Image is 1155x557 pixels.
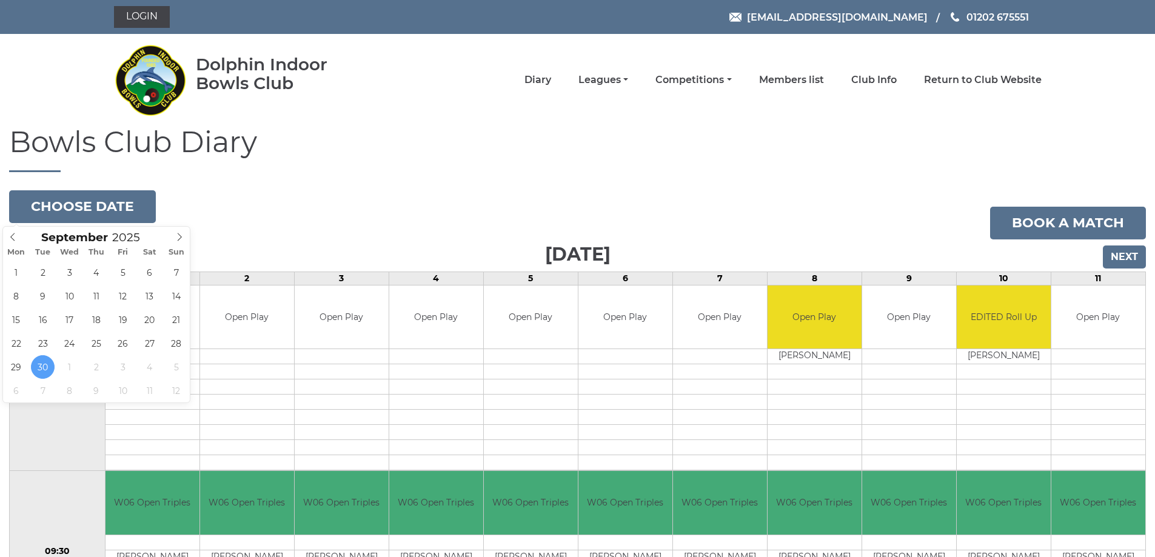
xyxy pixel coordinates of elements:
td: 5 [483,272,578,285]
img: Phone us [951,12,959,22]
div: Dolphin Indoor Bowls Club [196,55,366,93]
td: W06 Open Triples [389,471,483,535]
span: September 16, 2025 [31,308,55,332]
span: September 19, 2025 [111,308,135,332]
span: September 23, 2025 [31,332,55,355]
h1: Bowls Club Diary [9,126,1146,172]
td: Open Play [578,285,672,349]
td: 3 [294,272,389,285]
td: 11 [1051,272,1145,285]
span: September 24, 2025 [58,332,81,355]
span: Scroll to increment [41,232,108,244]
span: September 17, 2025 [58,308,81,332]
td: W06 Open Triples [200,471,294,535]
td: [PERSON_NAME] [768,349,862,364]
td: Open Play [768,285,862,349]
a: Members list [759,73,824,87]
a: Diary [524,73,551,87]
td: 4 [389,272,483,285]
span: September 6, 2025 [138,261,161,284]
span: October 10, 2025 [111,379,135,402]
span: September 7, 2025 [164,261,188,284]
td: W06 Open Triples [295,471,389,535]
span: September 3, 2025 [58,261,81,284]
span: October 5, 2025 [164,355,188,379]
span: September 26, 2025 [111,332,135,355]
td: 10 [956,272,1051,285]
span: September 10, 2025 [58,284,81,308]
td: W06 Open Triples [105,471,199,535]
span: September 9, 2025 [31,284,55,308]
input: Scroll to increment [108,230,155,244]
a: Club Info [851,73,897,87]
span: October 8, 2025 [58,379,81,402]
td: 6 [578,272,672,285]
span: October 2, 2025 [84,355,108,379]
td: Open Play [484,285,578,349]
span: September 5, 2025 [111,261,135,284]
span: September 8, 2025 [4,284,28,308]
span: September 12, 2025 [111,284,135,308]
td: 2 [199,272,294,285]
td: EDITED Roll Up [957,285,1051,349]
span: Mon [3,248,30,256]
span: Wed [56,248,83,256]
td: W06 Open Triples [484,471,578,535]
span: Fri [110,248,136,256]
td: W06 Open Triples [1051,471,1145,535]
span: September 2, 2025 [31,261,55,284]
td: Open Play [295,285,389,349]
span: September 18, 2025 [84,308,108,332]
span: October 1, 2025 [58,355,81,379]
td: 7 [672,272,767,285]
td: W06 Open Triples [673,471,767,535]
td: Open Play [389,285,483,349]
td: [PERSON_NAME] [957,349,1051,364]
span: September 4, 2025 [84,261,108,284]
span: Sat [136,248,163,256]
a: Phone us 01202 675551 [949,10,1029,25]
img: Email [729,13,742,22]
td: W06 Open Triples [862,471,956,535]
td: Open Play [1051,285,1145,349]
td: Open Play [862,285,956,349]
a: Leagues [578,73,628,87]
span: September 15, 2025 [4,308,28,332]
span: September 29, 2025 [4,355,28,379]
span: September 20, 2025 [138,308,161,332]
span: September 13, 2025 [138,284,161,308]
span: October 3, 2025 [111,355,135,379]
span: September 30, 2025 [31,355,55,379]
span: 01202 675551 [966,11,1029,22]
td: 9 [862,272,956,285]
span: September 28, 2025 [164,332,188,355]
a: Return to Club Website [924,73,1042,87]
span: September 14, 2025 [164,284,188,308]
td: Open Play [673,285,767,349]
span: October 9, 2025 [84,379,108,402]
span: October 7, 2025 [31,379,55,402]
span: September 1, 2025 [4,261,28,284]
img: Dolphin Indoor Bowls Club [114,38,187,122]
span: September 21, 2025 [164,308,188,332]
td: W06 Open Triples [768,471,862,535]
a: Competitions [655,73,731,87]
td: Open Play [200,285,294,349]
span: September 27, 2025 [138,332,161,355]
span: October 12, 2025 [164,379,188,402]
input: Next [1103,245,1146,268]
td: W06 Open Triples [957,471,1051,535]
td: 8 [767,272,862,285]
span: Thu [83,248,110,256]
span: Sun [163,248,190,256]
span: September 25, 2025 [84,332,108,355]
span: September 11, 2025 [84,284,108,308]
a: Email [EMAIL_ADDRESS][DOMAIN_NAME] [729,10,928,25]
span: Tue [30,248,56,256]
td: W06 Open Triples [578,471,672,535]
span: [EMAIL_ADDRESS][DOMAIN_NAME] [747,11,928,22]
a: Book a match [990,207,1146,239]
a: Login [114,6,170,28]
span: October 6, 2025 [4,379,28,402]
span: October 4, 2025 [138,355,161,379]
